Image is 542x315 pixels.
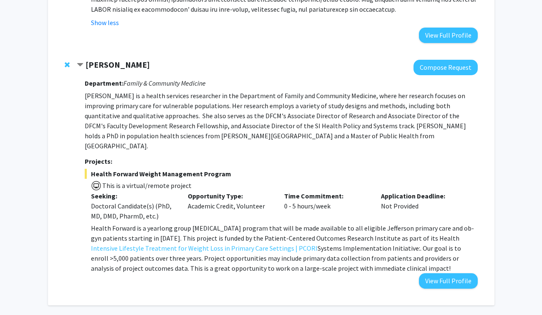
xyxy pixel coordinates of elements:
[91,18,119,28] button: Show less
[284,191,368,201] p: Time Commitment:
[419,28,478,43] button: View Full Profile
[182,191,278,221] div: Academic Credit, Volunteer
[101,181,192,190] span: This is a virtual/remote project
[65,61,70,68] span: Remove Amy Cunningham from bookmarks
[278,191,375,221] div: 0 - 5 hours/week
[77,62,83,69] span: Contract Amy Cunningham Bookmark
[85,91,477,151] p: [PERSON_NAME] is a health services researcher in the Department of Family and Community Medicine,...
[85,169,477,179] span: Health Forward Weight Management Program
[91,201,175,221] div: Doctoral Candidate(s) (PhD, MD, DMD, PharmD, etc.)
[188,191,272,201] p: Opportunity Type:
[91,223,477,273] p: Health Forward is a yearlong group [MEDICAL_DATA] program that will be made available to all elig...
[419,273,478,289] button: View Full Profile
[413,60,478,75] button: Compose Request to Amy Cunningham
[91,191,175,201] p: Seeking:
[85,79,124,87] strong: Department:
[381,191,465,201] p: Application Deadline:
[124,79,206,87] i: Family & Community Medicine
[6,277,35,309] iframe: Chat
[85,157,112,165] strong: Projects:
[375,191,471,221] div: Not Provided
[86,59,150,70] strong: [PERSON_NAME]
[91,243,318,253] a: Intensive Lifestyle Treatment for Weight Loss in Primary Care Settings | PCORI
